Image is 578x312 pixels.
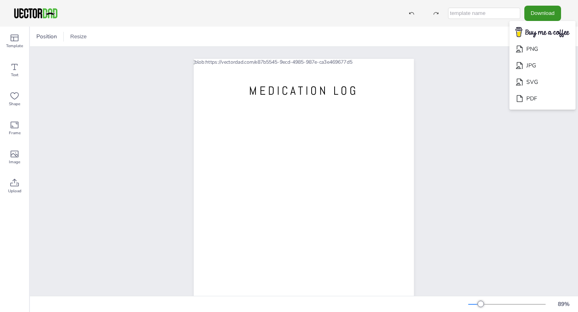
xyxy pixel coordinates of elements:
button: Resize [67,30,90,43]
li: PNG [509,41,576,57]
span: Position [35,33,59,40]
span: Upload [8,188,21,194]
span: Frame [9,130,21,136]
div: 89 % [554,300,573,308]
span: MEDICATION LOG [249,83,358,98]
span: Image [9,159,20,165]
ul: Download [509,21,576,110]
span: Template [6,43,23,49]
img: buymecoffee.png [510,25,575,40]
input: template name [448,8,520,19]
span: Text [11,72,19,78]
li: PDF [509,90,576,107]
li: SVG [509,74,576,90]
img: VectorDad-1.png [13,7,59,19]
button: Download [524,6,561,21]
span: Shape [9,101,20,107]
li: JPG [509,57,576,74]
